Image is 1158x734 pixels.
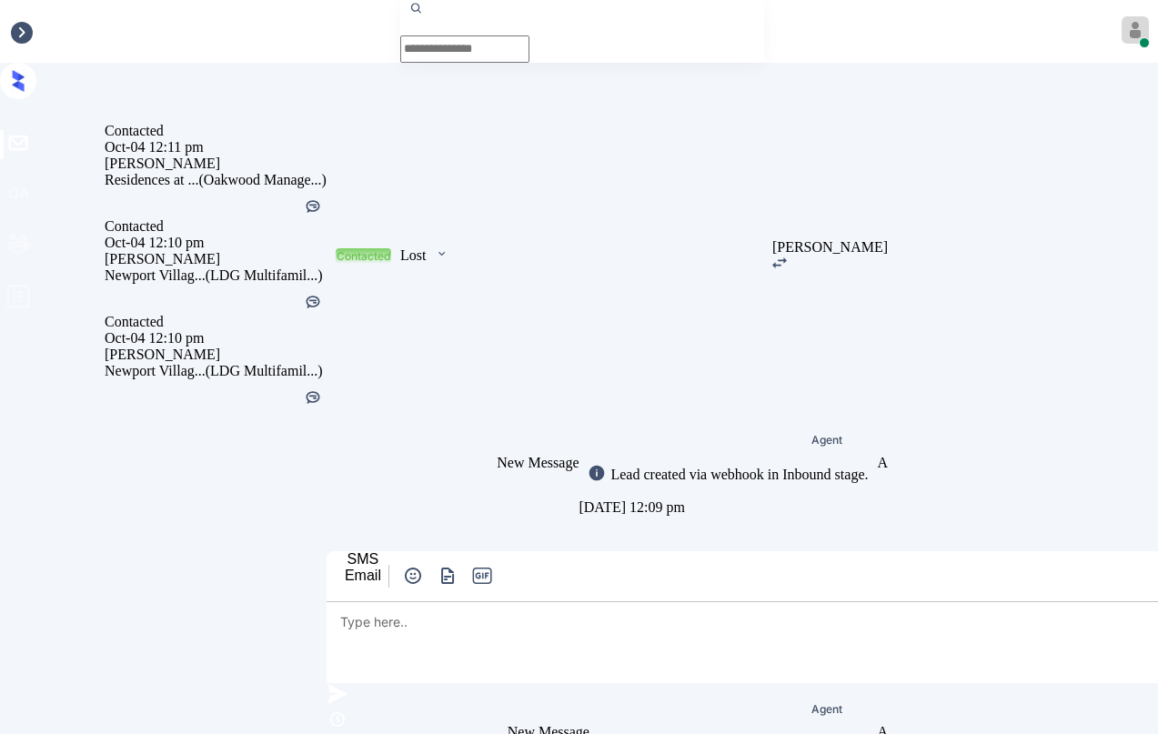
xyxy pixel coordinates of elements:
[400,565,426,587] button: icon-zuma
[437,565,459,587] img: icon-zuma
[105,267,327,284] div: Newport Villag... (LDG Multifamil...)
[811,435,842,446] span: Agent
[304,197,322,216] img: Kelsey was silent
[345,551,381,568] div: SMS
[105,314,327,330] div: Contacted
[105,330,327,347] div: Oct-04 12:10 pm
[435,565,460,587] button: icon-zuma
[105,218,327,235] div: Contacted
[327,683,348,705] img: icon-zuma
[105,347,327,363] div: [PERSON_NAME]
[105,235,327,251] div: Oct-04 12:10 pm
[579,495,877,520] div: [DATE] 12:09 pm
[105,172,327,188] div: Residences at ... (Oakwood Manage...)
[304,388,322,409] div: Kelsey was silent
[304,293,322,314] div: Kelsey was silent
[400,247,426,264] div: Lost
[878,455,889,471] div: A
[588,464,606,482] img: icon-zuma
[105,251,327,267] div: [PERSON_NAME]
[105,156,327,172] div: [PERSON_NAME]
[402,565,424,587] img: icon-zuma
[304,293,322,311] img: Kelsey was silent
[304,388,322,407] img: Kelsey was silent
[497,455,579,470] span: New Message
[105,123,327,139] div: Contacted
[435,246,448,262] img: icon-zuma
[105,363,327,379] div: Newport Villag... (LDG Multifamil...)
[5,284,31,316] span: profile
[327,709,348,730] img: icon-zuma
[105,139,327,156] div: Oct-04 12:11 pm
[1122,16,1149,44] img: avatar
[772,239,888,256] div: [PERSON_NAME]
[772,257,787,268] img: icon-zuma
[337,249,390,263] div: Contacted
[304,197,322,218] div: Kelsey was silent
[606,467,868,483] div: Lead created via webhook in Inbound stage.
[9,24,43,40] div: Inbox
[345,568,381,584] div: Email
